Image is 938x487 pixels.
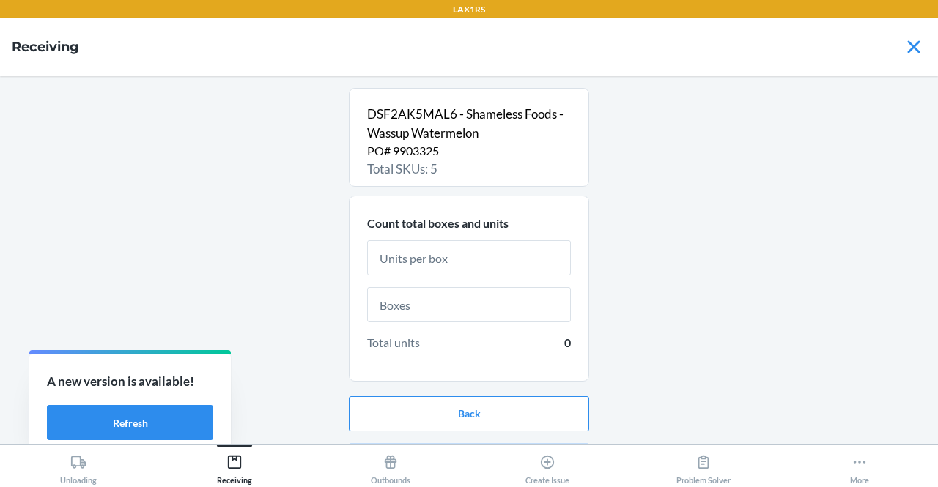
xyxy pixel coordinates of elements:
div: Unloading [60,448,97,485]
div: Problem Solver [676,448,731,485]
p: A new version is available! [47,372,213,391]
p: LAX1RS [453,3,485,16]
button: Problem Solver [625,445,781,485]
button: Continue [349,443,589,478]
button: Create Issue [469,445,625,485]
p: DSF2AK5MAL6 - Shameless Foods - Wassup Watermelon [367,105,571,142]
div: Receiving [217,448,252,485]
button: More [782,445,938,485]
button: Refresh [47,405,213,440]
h4: Receiving [12,37,79,56]
p: PO# 9903325 [367,142,571,160]
span: Count total boxes and units [367,216,509,230]
div: More [850,448,869,485]
span: Total units [367,334,420,352]
p: Total SKUs: 5 [367,160,571,179]
div: Outbounds [371,448,410,485]
button: Back [349,396,589,431]
span: 0 [564,334,571,352]
button: Outbounds [313,445,469,485]
input: Units per box [367,240,571,275]
div: Create Issue [525,448,569,485]
input: Boxes [367,287,571,322]
button: Receiving [156,445,312,485]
